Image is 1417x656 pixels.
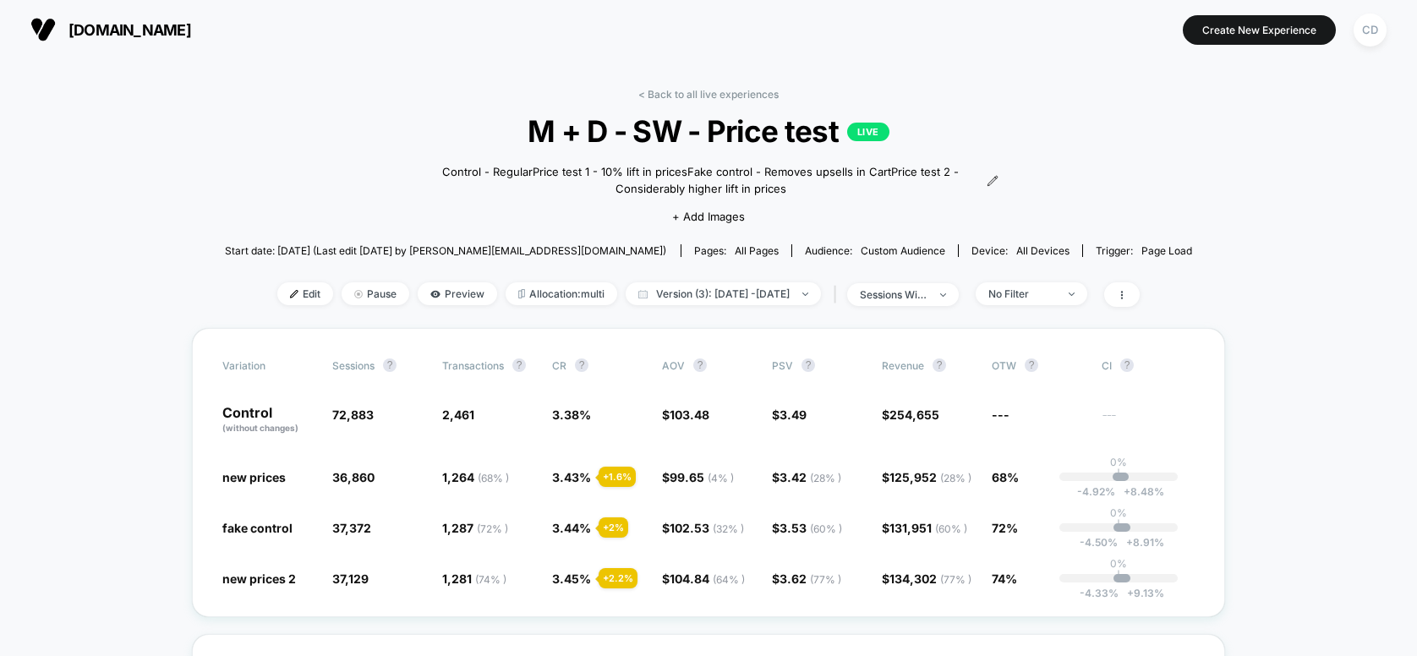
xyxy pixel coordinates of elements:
[662,407,709,422] span: $
[861,244,945,257] span: Custom Audience
[222,423,298,433] span: (without changes)
[662,470,734,484] span: $
[882,359,924,372] span: Revenue
[442,359,504,372] span: Transactions
[1183,15,1336,45] button: Create New Experience
[662,359,685,372] span: AOV
[1025,358,1038,372] button: ?
[772,521,842,535] span: $
[638,88,779,101] a: < Back to all live experiences
[933,358,946,372] button: ?
[290,290,298,298] img: edit
[477,522,508,535] span: ( 72 % )
[332,407,374,422] span: 72,883
[222,470,286,484] span: new prices
[889,407,939,422] span: 254,655
[810,573,841,586] span: ( 77 % )
[780,470,841,484] span: 3.42
[1102,410,1195,435] span: ---
[332,571,369,586] span: 37,129
[992,470,1019,484] span: 68%
[1127,587,1134,599] span: +
[506,282,617,305] span: Allocation: multi
[662,521,744,535] span: $
[889,521,967,535] span: 131,951
[599,517,628,538] div: + 2 %
[992,358,1085,372] span: OTW
[25,16,196,43] button: [DOMAIN_NAME]
[772,407,807,422] span: $
[1117,519,1120,532] p: |
[1016,244,1070,257] span: all devices
[670,470,734,484] span: 99.65
[1110,557,1127,570] p: 0%
[882,407,939,422] span: $
[860,288,927,301] div: sessions with impression
[478,472,509,484] span: ( 68 % )
[810,472,841,484] span: ( 28 % )
[1080,587,1119,599] span: -4.33 %
[780,571,841,586] span: 3.62
[442,571,506,586] span: 1,281
[626,282,821,305] span: Version (3): [DATE] - [DATE]
[1115,485,1164,498] span: 8.48 %
[772,571,841,586] span: $
[518,289,525,298] img: rebalance
[1110,506,1127,519] p: 0%
[1110,456,1127,468] p: 0%
[332,359,375,372] span: Sessions
[889,470,971,484] span: 125,952
[805,244,945,257] div: Audience:
[882,521,967,535] span: $
[332,470,375,484] span: 36,860
[442,470,509,484] span: 1,264
[1124,485,1130,498] span: +
[780,521,842,535] span: 3.53
[354,290,363,298] img: end
[342,282,409,305] span: Pause
[847,123,889,141] p: LIVE
[599,568,637,588] div: + 2.2 %
[1117,468,1120,481] p: |
[992,521,1018,535] span: 72%
[1118,536,1164,549] span: 8.91 %
[1069,292,1075,296] img: end
[552,571,591,586] span: 3.45 %
[512,358,526,372] button: ?
[882,571,971,586] span: $
[1354,14,1387,46] div: CD
[670,571,745,586] span: 104.84
[1077,485,1115,498] span: -4.92 %
[670,407,709,422] span: 103.48
[802,358,815,372] button: ?
[662,571,745,586] span: $
[940,293,946,297] img: end
[958,244,1082,257] span: Device:
[772,470,841,484] span: $
[1349,13,1392,47] button: CD
[802,292,808,296] img: end
[277,282,333,305] span: Edit
[442,407,474,422] span: 2,461
[475,573,506,586] span: ( 74 % )
[225,244,666,257] span: Start date: [DATE] (Last edit [DATE] by [PERSON_NAME][EMAIL_ADDRESS][DOMAIN_NAME])
[694,244,779,257] div: Pages:
[940,573,971,586] span: ( 77 % )
[693,358,707,372] button: ?
[992,571,1017,586] span: 74%
[273,113,1144,149] span: M + D - SW - Price test
[1119,587,1164,599] span: 9.13 %
[332,521,371,535] span: 37,372
[575,358,588,372] button: ?
[383,358,397,372] button: ?
[552,359,566,372] span: CR
[708,472,734,484] span: ( 4 % )
[988,287,1056,300] div: No Filter
[30,17,56,42] img: Visually logo
[670,521,744,535] span: 102.53
[1102,358,1195,372] span: CI
[638,290,648,298] img: calendar
[68,21,191,39] span: [DOMAIN_NAME]
[713,573,745,586] span: ( 64 % )
[1117,570,1120,582] p: |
